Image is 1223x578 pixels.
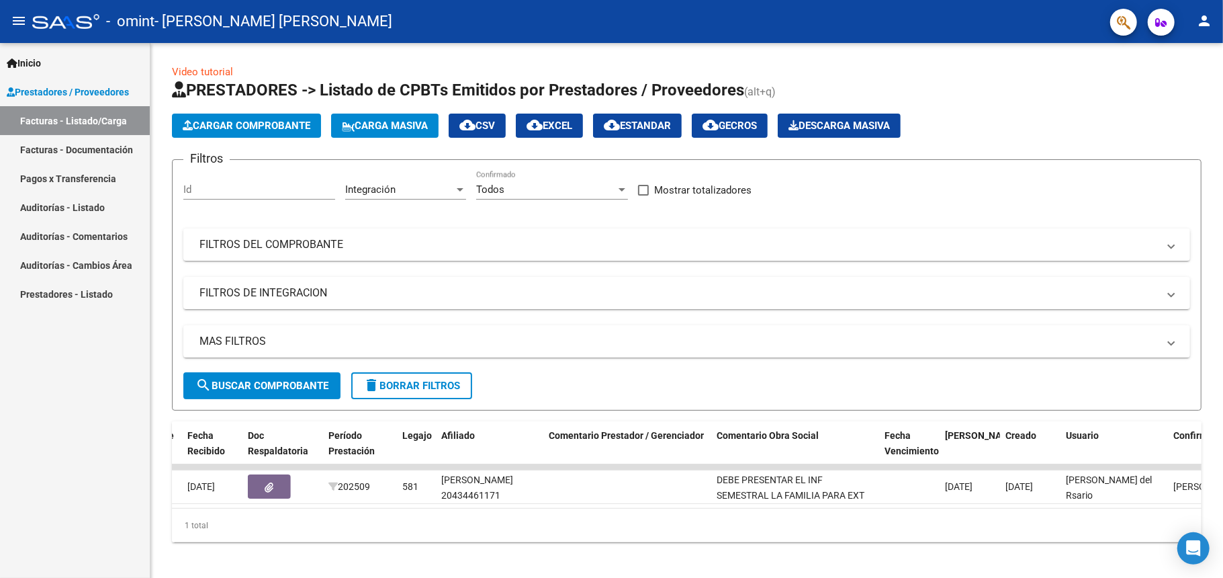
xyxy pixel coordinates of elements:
[183,277,1190,309] mat-expansion-panel-header: FILTROS DE INTEGRACION
[363,377,379,393] mat-icon: delete
[1177,532,1210,565] div: Open Intercom Messenger
[441,430,475,441] span: Afiliado
[744,85,776,98] span: (alt+q)
[187,481,215,492] span: [DATE]
[1060,421,1168,481] datatable-header-cell: Usuario
[703,117,719,133] mat-icon: cloud_download
[248,430,308,456] span: Doc Respaldatoria
[449,114,506,138] button: CSV
[106,7,154,36] span: - omint
[879,421,940,481] datatable-header-cell: Fecha Vencimiento
[543,421,711,481] datatable-header-cell: Comentario Prestador / Gerenciador
[459,117,475,133] mat-icon: cloud_download
[778,114,901,138] app-download-masive: Descarga masiva de comprobantes (adjuntos)
[172,66,233,78] a: Video tutorial
[703,120,757,132] span: Gecros
[183,372,341,399] button: Buscar Comprobante
[436,421,543,481] datatable-header-cell: Afiliado
[199,237,1158,252] mat-panel-title: FILTROS DEL COMPROBANTE
[1005,481,1033,492] span: [DATE]
[242,421,323,481] datatable-header-cell: Doc Respaldatoria
[187,430,225,456] span: Fecha Recibido
[593,114,682,138] button: Estandar
[1066,430,1099,441] span: Usuario
[342,120,428,132] span: Carga Masiva
[363,380,460,392] span: Borrar Filtros
[402,479,418,495] div: 581
[604,117,620,133] mat-icon: cloud_download
[717,474,864,516] span: DEBE PRESENTAR EL INF SEMESTRAL LA FAMILIA PARA EXT PRESTACION
[885,430,939,456] span: Fecha Vencimiento
[199,334,1158,349] mat-panel-title: MAS FILTROS
[195,377,212,393] mat-icon: search
[441,472,538,503] div: [PERSON_NAME] 20434461171
[183,149,230,168] h3: Filtros
[516,114,583,138] button: EXCEL
[778,114,901,138] button: Descarga Masiva
[7,56,41,71] span: Inicio
[183,325,1190,358] mat-expansion-panel-header: MAS FILTROS
[183,120,310,132] span: Cargar Comprobante
[397,421,436,481] datatable-header-cell: Legajo
[459,120,495,132] span: CSV
[945,481,972,492] span: [DATE]
[199,286,1158,300] mat-panel-title: FILTROS DE INTEGRACION
[195,380,328,392] span: Buscar Comprobante
[154,7,392,36] span: - [PERSON_NAME] [PERSON_NAME]
[331,114,439,138] button: Carga Masiva
[183,229,1190,261] mat-expansion-panel-header: FILTROS DEL COMPROBANTE
[345,183,396,196] span: Integración
[182,421,242,481] datatable-header-cell: Fecha Recibido
[11,13,27,29] mat-icon: menu
[172,81,744,99] span: PRESTADORES -> Listado de CPBTs Emitidos por Prestadores / Proveedores
[172,509,1202,542] div: 1 total
[328,481,370,492] span: 202509
[692,114,768,138] button: Gecros
[711,421,879,481] datatable-header-cell: Comentario Obra Social
[402,430,432,441] span: Legajo
[940,421,1000,481] datatable-header-cell: Fecha Confimado
[172,114,321,138] button: Cargar Comprobante
[549,430,704,441] span: Comentario Prestador / Gerenciador
[527,117,543,133] mat-icon: cloud_download
[788,120,890,132] span: Descarga Masiva
[323,421,397,481] datatable-header-cell: Período Prestación
[654,182,752,198] span: Mostrar totalizadores
[945,430,1017,441] span: [PERSON_NAME]
[328,430,375,456] span: Período Prestación
[476,183,504,196] span: Todos
[717,430,819,441] span: Comentario Obra Social
[604,120,671,132] span: Estandar
[1005,430,1036,441] span: Creado
[7,85,129,99] span: Prestadores / Proveedores
[1000,421,1060,481] datatable-header-cell: Creado
[1066,474,1152,516] span: [PERSON_NAME] del Rsario [PERSON_NAME]
[1196,13,1212,29] mat-icon: person
[351,372,472,399] button: Borrar Filtros
[527,120,572,132] span: EXCEL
